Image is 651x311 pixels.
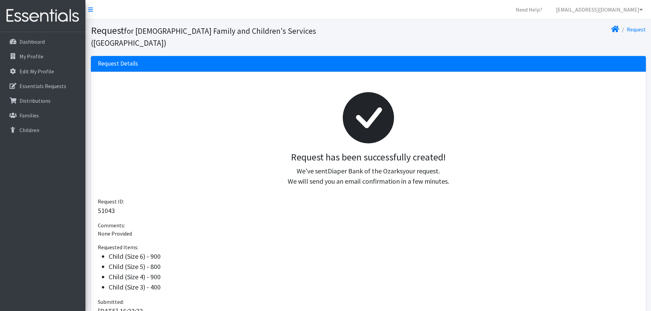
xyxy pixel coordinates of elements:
[19,97,51,104] p: Distributions
[328,167,403,175] span: Diaper Bank of the Ozarks
[98,298,124,305] span: Submitted:
[3,65,83,78] a: Edit My Profile
[109,272,639,282] li: Child (Size 4) - 900
[98,206,639,216] p: 51043
[98,222,125,229] span: Comments:
[109,251,639,261] li: Child (Size 6) - 900
[91,26,316,48] small: for [DEMOGRAPHIC_DATA] Family and Children's Services ([GEOGRAPHIC_DATA])
[91,25,366,48] h1: Request
[103,166,634,186] p: We've sent your request. We will send you an email confirmation in a few minutes.
[3,79,83,93] a: Essentials Requests
[3,94,83,108] a: Distributions
[551,3,648,16] a: [EMAIL_ADDRESS][DOMAIN_NAME]
[19,53,43,60] p: My Profile
[19,112,39,119] p: Families
[3,50,83,63] a: My Profile
[19,127,39,133] p: Children
[109,282,639,292] li: Child (Size 3) - 400
[98,198,124,205] span: Request ID:
[19,68,54,75] p: Edit My Profile
[98,60,138,67] h3: Request Details
[98,230,132,237] span: None Provided
[3,4,83,27] img: HumanEssentials
[19,83,66,89] p: Essentials Requests
[109,261,639,272] li: Child (Size 5) - 800
[510,3,548,16] a: Need Help?
[98,244,138,251] span: Requested Items:
[3,35,83,48] a: Dashboard
[627,26,646,33] a: Request
[19,38,45,45] p: Dashboard
[103,152,634,163] h3: Request has been successfully created!
[3,123,83,137] a: Children
[3,109,83,122] a: Families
